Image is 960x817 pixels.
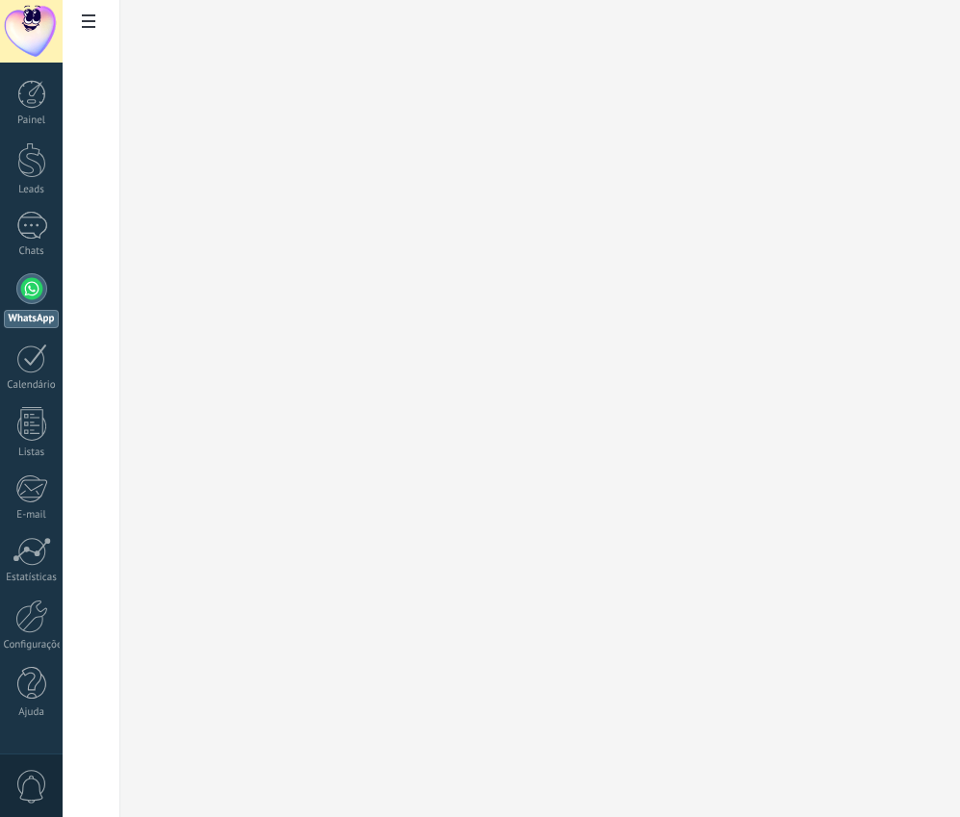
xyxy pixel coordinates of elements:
div: Chats [4,245,60,258]
div: Calendário [4,379,60,392]
div: WhatsApp [4,310,59,328]
div: Painel [4,115,60,127]
div: Ajuda [4,706,60,719]
div: Leads [4,184,60,196]
div: Estatísticas [4,572,60,584]
div: Configurações [4,639,60,651]
div: Listas [4,447,60,459]
div: E-mail [4,509,60,522]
